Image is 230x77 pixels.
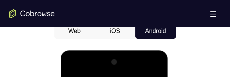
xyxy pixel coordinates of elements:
[54,24,95,39] button: Web
[41,52,171,63] h1: Sign in to your account
[135,24,176,39] button: Android
[9,9,55,18] a: Go to the home page
[95,24,135,39] button: iOS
